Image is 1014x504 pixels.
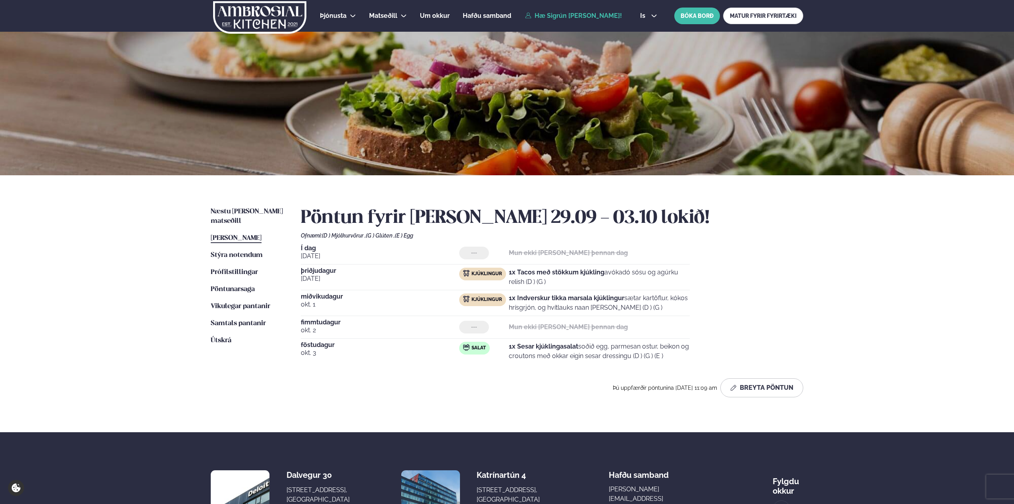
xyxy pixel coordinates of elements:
span: miðvikudagur [301,293,459,300]
a: Vikulegar pantanir [211,302,270,311]
span: þriðjudagur [301,268,459,274]
span: Stýra notendum [211,252,263,259]
span: Hafðu samband [463,12,511,19]
img: chicken.svg [463,296,469,302]
span: Pöntunarsaga [211,286,255,293]
strong: 1x Indverskur tikka marsala kjúklingur [509,294,624,302]
a: Næstu [PERSON_NAME] matseðill [211,207,285,226]
a: Þjónusta [320,11,346,21]
span: (E ) Egg [395,232,413,239]
span: Kjúklingur [471,271,502,277]
p: soðið egg, parmesan ostur, beikon og croutons með okkar eigin sesar dressingu (D ) (G ) (E ) [509,342,690,361]
span: Þú uppfærðir pöntunina [DATE] 11:09 am [613,385,717,391]
a: Hæ Sigrún [PERSON_NAME]! [525,12,622,19]
span: is [640,13,648,19]
button: BÓKA BORÐ [674,8,720,24]
a: Matseðill [369,11,397,21]
div: Dalvegur 30 [287,470,350,480]
span: Salat [471,345,486,351]
a: Útskrá [211,336,231,345]
span: (G ) Glúten , [366,232,395,239]
p: avókadó sósu og agúrku relish (D ) (G ) [509,268,690,287]
span: okt. 1 [301,300,459,309]
strong: Mun ekki [PERSON_NAME] þennan dag [509,249,628,257]
a: Prófílstillingar [211,268,258,277]
a: Hafðu samband [463,11,511,21]
div: Ofnæmi: [301,232,803,239]
a: Samtals pantanir [211,319,266,328]
span: Næstu [PERSON_NAME] matseðill [211,208,283,224]
span: föstudagur [301,342,459,348]
img: chicken.svg [463,270,469,276]
a: MATUR FYRIR FYRIRTÆKI [723,8,803,24]
span: Samtals pantanir [211,320,266,327]
button: Breyta Pöntun [720,378,803,397]
div: Katrínartún 4 [477,470,540,480]
img: salad.svg [463,344,469,351]
h2: Pöntun fyrir [PERSON_NAME] 29.09 - 03.10 lokið! [301,207,803,229]
a: Stýra notendum [211,251,263,260]
span: okt. 3 [301,348,459,358]
span: [PERSON_NAME] [211,235,262,241]
strong: 1x Tacos með stökkum kjúkling [509,268,604,276]
span: --- [471,250,477,256]
span: Kjúklingur [471,297,502,303]
span: Prófílstillingar [211,269,258,276]
a: [PERSON_NAME] [211,234,262,243]
img: logo [212,1,307,34]
span: [DATE] [301,274,459,284]
a: Um okkur [420,11,450,21]
span: Í dag [301,245,459,251]
a: Pöntunarsaga [211,285,255,294]
span: Þjónusta [320,12,346,19]
span: Hafðu samband [609,464,669,480]
button: is [634,13,664,19]
span: (D ) Mjólkurvörur , [322,232,366,239]
strong: Mun ekki [PERSON_NAME] þennan dag [509,323,628,331]
a: Cookie settings [8,480,24,496]
span: Vikulegar pantanir [211,303,270,310]
p: sætar kartöflur, kókos hrísgrjón, og hvítlauks naan [PERSON_NAME] (D ) (G ) [509,293,690,312]
span: fimmtudagur [301,319,459,326]
span: --- [471,324,477,330]
strong: 1x Sesar kjúklingasalat [509,343,578,350]
span: Um okkur [420,12,450,19]
div: Fylgdu okkur [773,470,803,496]
span: okt. 2 [301,326,459,335]
span: Matseðill [369,12,397,19]
span: [DATE] [301,251,459,261]
span: Útskrá [211,337,231,344]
